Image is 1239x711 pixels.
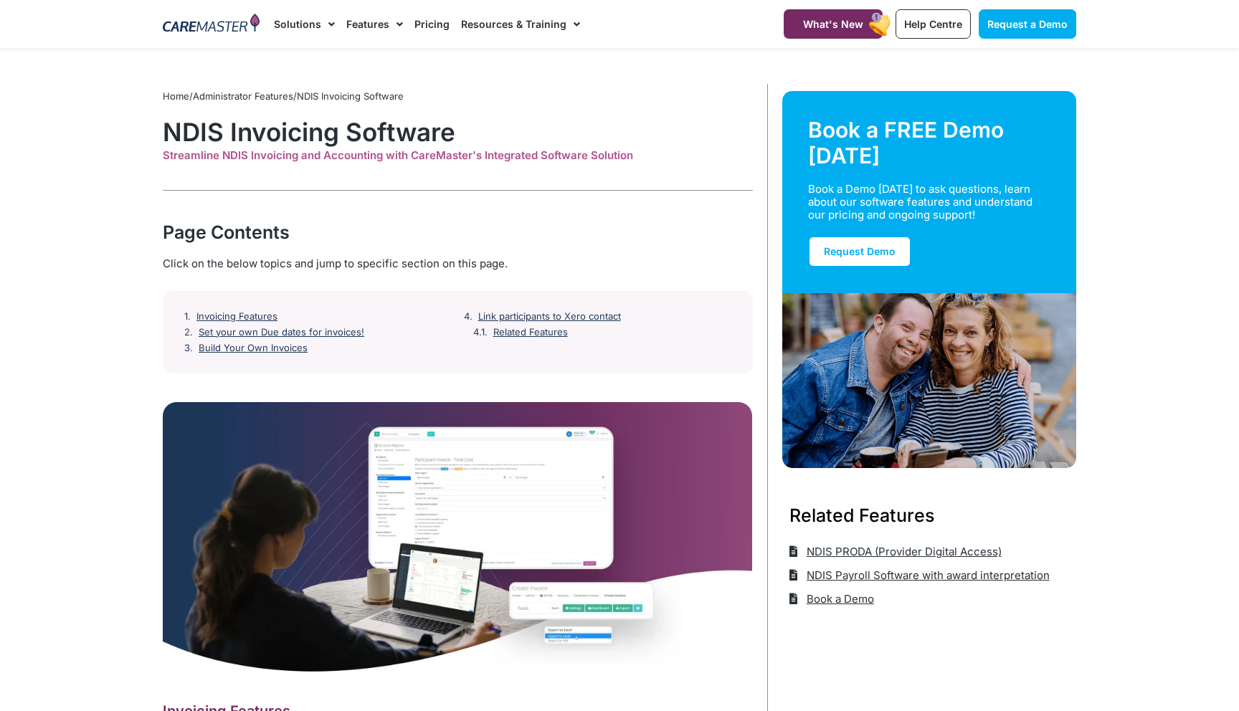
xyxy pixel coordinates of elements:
[163,256,753,272] div: Click on the below topics and jump to specific section on this page.
[808,117,1050,168] div: Book a FREE Demo [DATE]
[493,327,568,338] a: Related Features
[163,149,753,162] div: Streamline NDIS Invoicing and Accounting with CareMaster's Integrated Software Solution
[803,540,1002,563] span: NDIS PRODA (Provider Digital Access)
[784,9,883,39] a: What's New
[979,9,1076,39] a: Request a Demo
[782,293,1076,468] img: Support Worker and NDIS Participant out for a coffee.
[987,18,1068,30] span: Request a Demo
[478,311,621,323] a: Link participants to Xero contact
[199,343,308,354] a: Build Your Own Invoices
[789,587,874,611] a: Book a Demo
[803,18,863,30] span: What's New
[904,18,962,30] span: Help Centre
[297,90,404,102] span: NDIS Invoicing Software
[163,117,753,147] h1: NDIS Invoicing Software
[808,236,911,267] a: Request Demo
[803,563,1050,587] span: NDIS Payroll Software with award interpretation
[808,183,1033,221] div: Book a Demo [DATE] to ask questions, learn about our software features and understand our pricing...
[199,327,364,338] a: Set your own Due dates for invoices!
[789,502,1069,528] h3: Related Features
[196,311,277,323] a: Invoicing Features
[163,219,753,245] div: Page Contents
[896,9,971,39] a: Help Centre
[163,90,404,102] span: / /
[163,90,189,102] a: Home
[789,563,1050,587] a: NDIS Payroll Software with award interpretation
[193,90,293,102] a: Administrator Features
[803,587,874,611] span: Book a Demo
[789,540,1002,563] a: NDIS PRODA (Provider Digital Access)
[163,14,260,35] img: CareMaster Logo
[824,245,896,257] span: Request Demo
